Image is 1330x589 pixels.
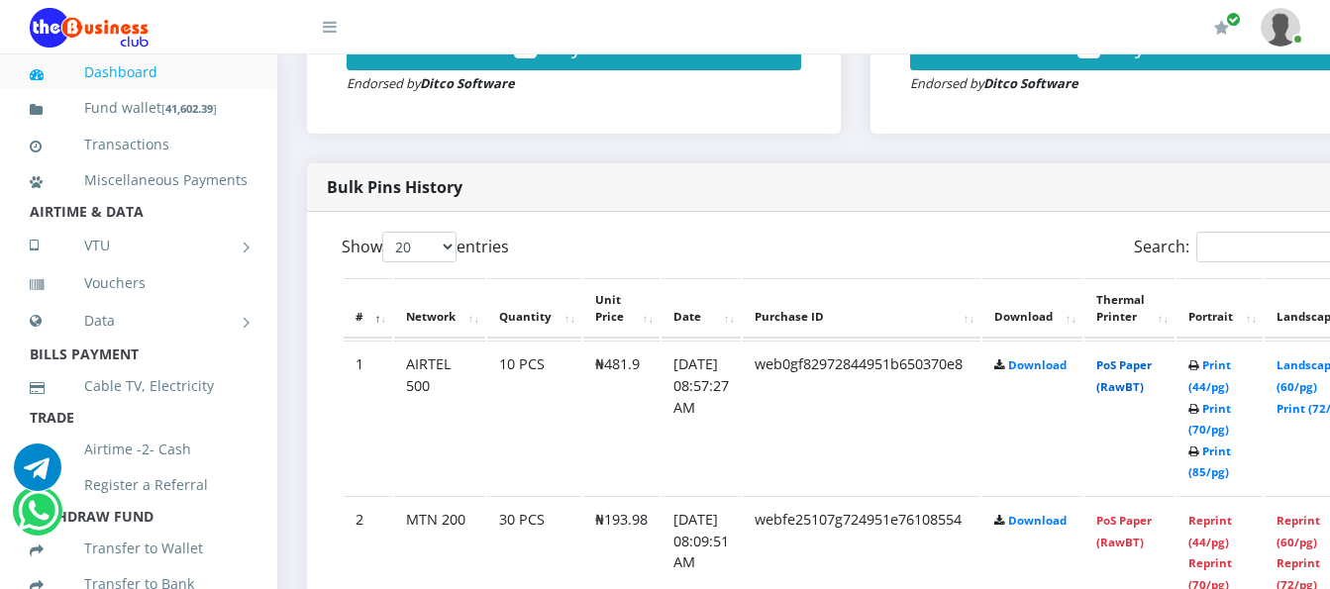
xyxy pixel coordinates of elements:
[662,278,741,340] th: Date: activate to sort column ascending
[30,260,248,306] a: Vouchers
[327,176,462,198] strong: Bulk Pins History
[910,74,1078,92] small: Endorsed by
[30,122,248,167] a: Transactions
[14,458,61,491] a: Chat for support
[1261,8,1300,47] img: User
[1008,513,1067,528] a: Download
[30,363,248,409] a: Cable TV, Electricity
[982,278,1082,340] th: Download: activate to sort column ascending
[18,502,58,535] a: Chat for support
[1110,33,1197,59] span: Buy Now!
[487,278,581,340] th: Quantity: activate to sort column ascending
[30,526,248,571] a: Transfer to Wallet
[30,157,248,203] a: Miscellaneous Payments
[1188,513,1232,549] a: Reprint (44/pg)
[420,74,515,92] strong: Ditco Software
[662,341,741,494] td: [DATE] 08:57:27 AM
[1226,12,1241,27] span: Renew/Upgrade Subscription
[1188,401,1231,438] a: Print (70/pg)
[344,341,392,494] td: 1
[30,427,248,472] a: Airtime -2- Cash
[1188,357,1231,394] a: Print (44/pg)
[547,33,634,59] span: Buy Now!
[394,341,485,494] td: AIRTEL 500
[394,278,485,340] th: Network: activate to sort column ascending
[30,221,248,270] a: VTU
[1214,20,1229,36] i: Renew/Upgrade Subscription
[1096,357,1152,394] a: PoS Paper (RawBT)
[983,74,1078,92] strong: Ditco Software
[342,232,509,262] label: Show entries
[161,101,217,116] small: [ ]
[30,8,149,48] img: Logo
[30,85,248,132] a: Fund wallet[41,602.39]
[165,101,213,116] b: 41,602.39
[30,49,248,95] a: Dashboard
[1188,443,1231,480] a: Print (85/pg)
[1277,513,1320,549] a: Reprint (60/pg)
[1096,513,1152,549] a: PoS Paper (RawBT)
[30,462,248,508] a: Register a Referral
[487,341,581,494] td: 10 PCS
[1008,357,1067,372] a: Download
[583,278,660,340] th: Unit Price: activate to sort column ascending
[30,296,248,345] a: Data
[344,278,392,340] th: #: activate to sort column descending
[382,232,457,262] select: Showentries
[1177,278,1263,340] th: Portrait: activate to sort column ascending
[347,74,515,92] small: Endorsed by
[743,278,980,340] th: Purchase ID: activate to sort column ascending
[743,341,980,494] td: web0gf82972844951b650370e8
[1084,278,1175,340] th: Thermal Printer: activate to sort column ascending
[583,341,660,494] td: ₦481.9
